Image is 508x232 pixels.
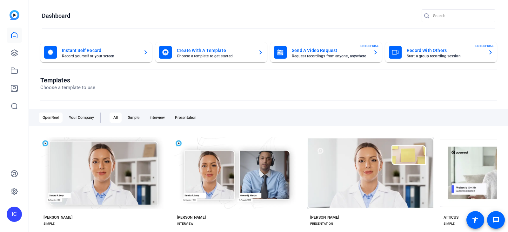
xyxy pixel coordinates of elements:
[444,221,455,226] div: SIMPLE
[444,215,458,220] div: ATTICUS
[177,47,253,54] mat-card-title: Create With A Template
[39,113,63,123] div: OpenReel
[110,113,122,123] div: All
[40,84,95,91] p: Choose a template to use
[177,54,253,58] mat-card-subtitle: Choose a template to get started
[292,54,368,58] mat-card-subtitle: Request recordings from anyone, anywhere
[124,113,143,123] div: Simple
[62,54,138,58] mat-card-subtitle: Record yourself or your screen
[177,221,193,226] div: INTERVIEW
[292,47,368,54] mat-card-title: Send A Video Request
[146,113,169,123] div: Interview
[407,54,483,58] mat-card-subtitle: Start a group recording session
[270,42,382,62] button: Send A Video RequestRequest recordings from anyone, anywhereENTERPRISE
[40,76,95,84] h1: Templates
[43,215,72,220] div: [PERSON_NAME]
[360,43,379,48] span: ENTERPRISE
[433,12,490,20] input: Search
[40,42,152,62] button: Instant Self RecordRecord yourself or your screen
[177,215,206,220] div: [PERSON_NAME]
[42,12,70,20] h1: Dashboard
[310,221,333,226] div: PRESENTATION
[10,10,19,20] img: blue-gradient.svg
[492,216,500,224] mat-icon: message
[171,113,200,123] div: Presentation
[475,43,494,48] span: ENTERPRISE
[385,42,497,62] button: Record With OthersStart a group recording sessionENTERPRISE
[65,113,98,123] div: Your Company
[155,42,267,62] button: Create With A TemplateChoose a template to get started
[310,215,339,220] div: [PERSON_NAME]
[43,221,55,226] div: SIMPLE
[62,47,138,54] mat-card-title: Instant Self Record
[407,47,483,54] mat-card-title: Record With Others
[471,216,479,224] mat-icon: accessibility
[7,207,22,222] div: IC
